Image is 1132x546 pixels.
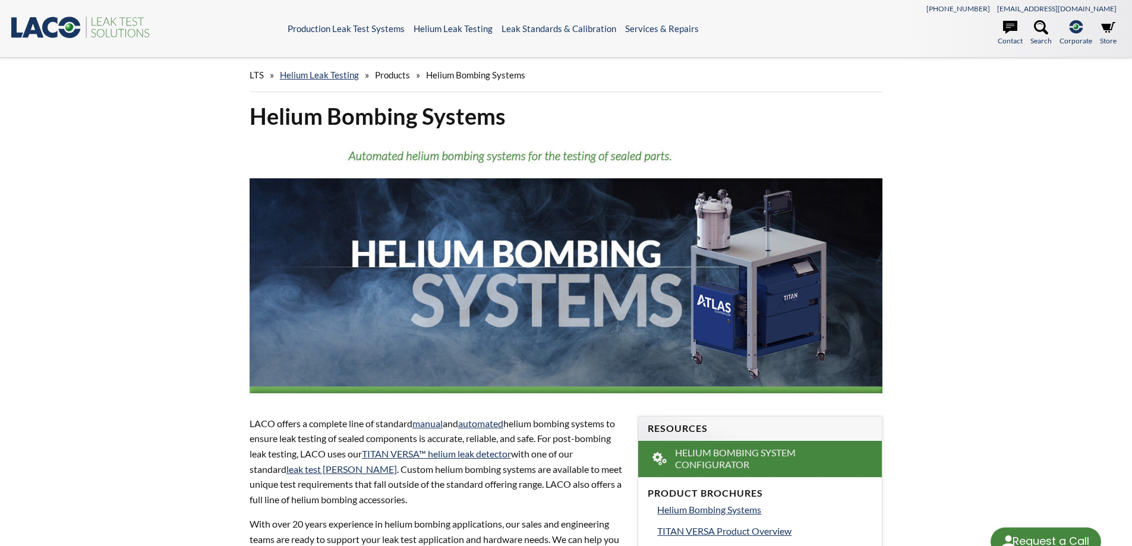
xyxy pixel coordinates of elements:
span: Products [375,70,410,80]
a: Helium Leak Testing [414,23,493,34]
img: Helium Bombing Systems Banner [250,140,883,393]
div: » » » [250,58,883,92]
span: Corporate [1060,35,1092,46]
h1: Helium Bombing Systems [250,102,883,131]
a: Helium Leak Testing [280,70,359,80]
a: [EMAIL_ADDRESS][DOMAIN_NAME] [997,4,1117,13]
span: TITAN VERSA Product Overview [657,525,792,536]
p: LACO offers a complete line of standard and helium bombing systems to ensure leak testing of seal... [250,416,624,507]
a: Helium Bombing Systems [657,502,872,517]
a: Production Leak Test Systems [288,23,405,34]
a: TITAN VERSA Product Overview [657,523,872,539]
a: Helium Bombing System Configurator [638,441,882,478]
a: TITAN VERSA™ helium leak detector [362,448,511,459]
a: Contact [998,20,1023,46]
a: [PHONE_NUMBER] [926,4,990,13]
a: Leak Standards & Calibration [502,23,616,34]
span: Helium Bombing System Configurator [675,447,847,472]
span: Helium Bombing Systems [657,504,761,515]
span: Helium Bombing Systems [426,70,525,80]
a: Search [1030,20,1052,46]
h4: Resources [648,422,872,435]
h4: Product Brochures [648,487,872,500]
a: Store [1100,20,1117,46]
a: manual [412,418,443,429]
a: automated [458,418,503,429]
a: Services & Repairs [625,23,699,34]
a: leak test [PERSON_NAME] [286,463,397,475]
span: LTS [250,70,264,80]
